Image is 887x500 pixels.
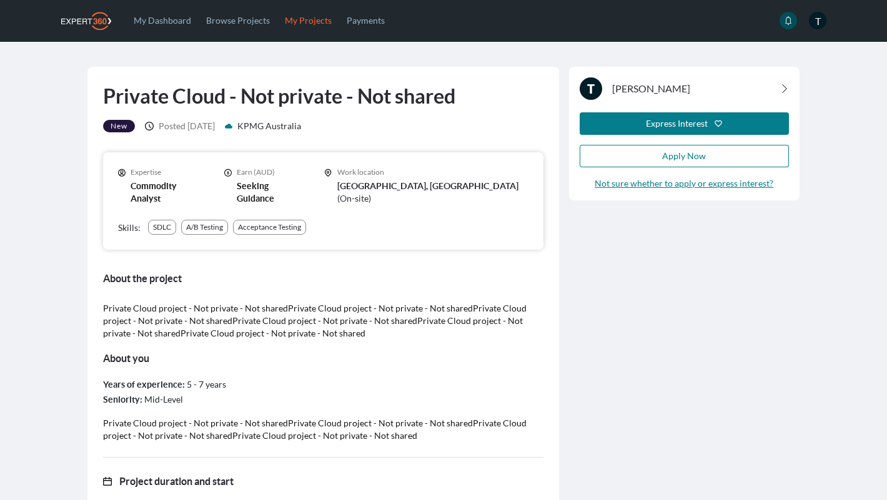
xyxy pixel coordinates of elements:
[103,82,455,110] h1: Private Cloud - Not private - Not shared
[237,120,301,132] span: KPMG Australia
[118,222,141,233] span: Skills:
[237,180,299,205] p: Seeking Guidance
[103,302,543,340] p: Private Cloud project - Not private - Not sharedPrivate Cloud project - Not private - Not sharedP...
[662,150,706,161] span: Apply Now
[145,122,154,130] svg: icon
[784,16,793,25] svg: icon
[103,350,543,367] h3: About you
[103,377,543,392] div: 5 - 7 years
[580,77,602,100] span: T
[103,380,185,390] label: Years of experience :
[131,180,199,205] p: Commodity Analyst
[324,169,332,177] svg: icon
[103,477,112,486] svg: icon
[131,167,199,177] p: Expertise
[159,120,186,131] span: Posted
[119,473,234,490] h3: Project duration and start
[159,120,215,132] span: [DATE]
[111,121,127,131] span: New
[103,392,543,407] div: Mid-Level
[337,193,371,203] span: ( On-site )
[780,84,789,93] svg: ChevronRight
[103,417,543,442] p: Private Cloud project - Not private - Not sharedPrivate Cloud project - Not private - Not sharedP...
[580,112,789,135] button: Express Interest
[714,119,723,128] svg: icon
[225,122,232,130] svg: icon
[595,177,773,190] a: Not sure whether to apply or express interest?
[337,167,528,177] p: Work location
[337,181,518,191] span: [GEOGRAPHIC_DATA], [GEOGRAPHIC_DATA]
[186,222,223,232] div: A/B Testing
[61,12,111,30] img: Expert360
[153,222,171,232] div: SDLC
[224,169,232,177] svg: icon
[646,117,708,130] div: Express Interest
[580,77,789,100] a: T[PERSON_NAME]
[612,81,690,96] span: [PERSON_NAME]
[809,12,826,29] span: T
[238,222,301,232] div: Acceptance Testing
[580,145,789,167] button: Apply Now
[103,395,142,404] label: Seniority :
[237,167,299,177] p: Earn (AUD)
[118,169,126,177] svg: icon
[103,270,543,287] h3: About the project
